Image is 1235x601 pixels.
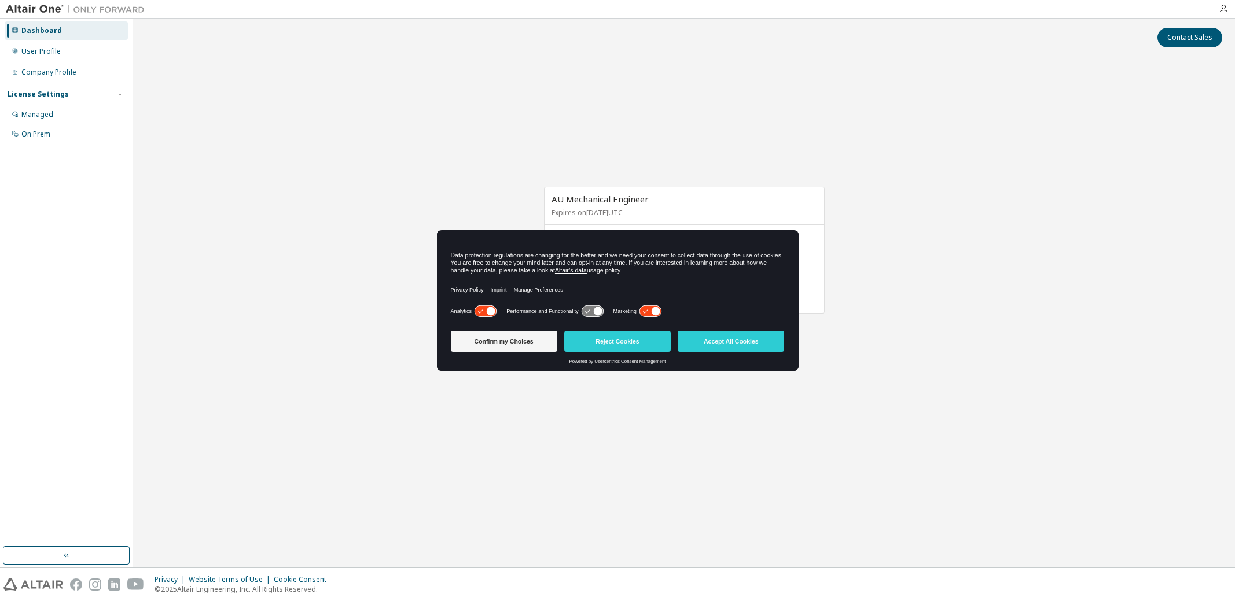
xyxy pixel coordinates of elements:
[6,3,150,15] img: Altair One
[21,47,61,56] div: User Profile
[189,575,274,584] div: Website Terms of Use
[274,575,333,584] div: Cookie Consent
[8,90,69,99] div: License Settings
[70,578,82,591] img: facebook.svg
[21,68,76,77] div: Company Profile
[21,110,53,119] div: Managed
[108,578,120,591] img: linkedin.svg
[155,575,189,584] div: Privacy
[127,578,144,591] img: youtube.svg
[21,26,62,35] div: Dashboard
[21,130,50,139] div: On Prem
[155,584,333,594] p: © 2025 Altair Engineering, Inc. All Rights Reserved.
[552,208,814,217] p: Expires on [DATE] UTC
[1157,28,1222,47] button: Contact Sales
[3,578,63,591] img: altair_logo.svg
[552,193,649,205] span: AU Mechanical Engineer
[89,578,101,591] img: instagram.svg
